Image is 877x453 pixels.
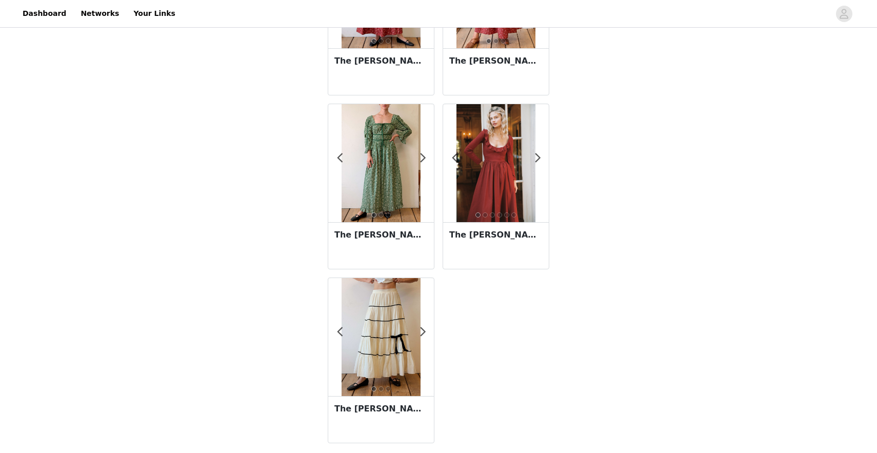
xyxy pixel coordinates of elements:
[74,2,125,25] a: Networks
[378,38,384,44] button: 2
[449,229,543,241] h3: The [PERSON_NAME] Dress | Red Dahlia
[493,38,499,44] button: 2
[371,212,376,218] button: 1
[334,403,428,415] h3: The [PERSON_NAME] Skirt
[371,38,376,44] button: 1
[839,6,849,22] div: avatar
[16,2,72,25] a: Dashboard
[475,212,481,218] button: 1
[504,212,509,218] button: 5
[386,38,391,44] button: 3
[386,386,391,391] button: 3
[486,38,491,44] button: 1
[490,212,495,218] button: 3
[378,212,384,218] button: 2
[501,38,506,44] button: 3
[127,2,182,25] a: Your Links
[334,229,428,241] h3: The [PERSON_NAME] Dress | Lovebird Laurel
[497,212,502,218] button: 4
[511,212,516,218] button: 6
[378,386,384,391] button: 2
[449,55,543,67] h3: The [PERSON_NAME] Dress Extended | Ribbon Rose
[386,212,391,218] button: 3
[371,386,376,391] button: 1
[334,55,428,67] h3: The [PERSON_NAME] Dress | Ribbon Rose
[483,212,488,218] button: 2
